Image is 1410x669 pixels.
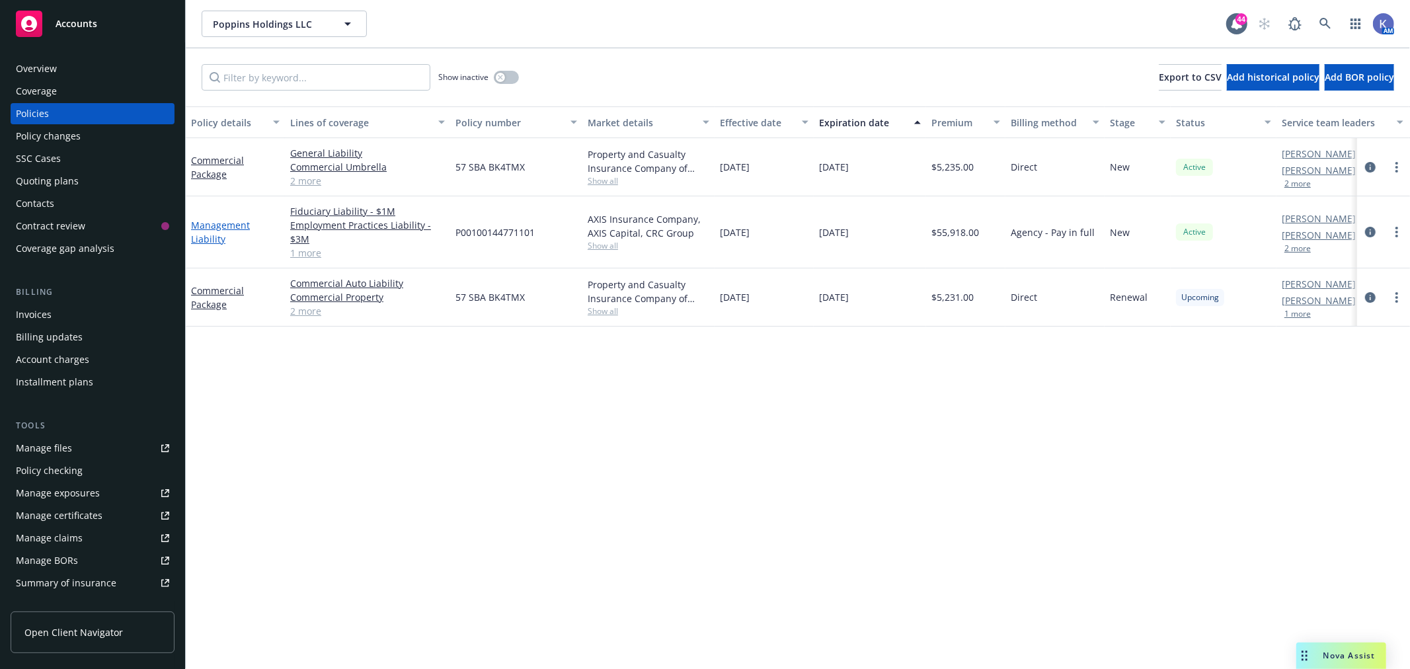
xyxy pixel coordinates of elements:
div: Drag to move [1296,643,1313,669]
a: Policy checking [11,460,175,481]
a: Search [1312,11,1339,37]
div: Coverage gap analysis [16,238,114,259]
span: Direct [1011,160,1037,174]
span: Open Client Navigator [24,625,123,639]
span: 57 SBA BK4TMX [455,290,525,304]
div: Stage [1110,116,1151,130]
a: Employment Practices Liability - $3M [290,218,445,246]
div: Manage BORs [16,550,78,571]
span: Upcoming [1181,292,1219,303]
span: Renewal [1110,290,1148,304]
div: Overview [16,58,57,79]
div: Contract review [16,216,85,237]
span: Show all [588,175,709,186]
a: Manage exposures [11,483,175,504]
div: Market details [588,116,695,130]
a: Coverage [11,81,175,102]
a: Commercial Package [191,154,244,180]
button: Premium [926,106,1005,138]
div: Property and Casualty Insurance Company of [GEOGRAPHIC_DATA], Hartford Insurance Group [588,147,709,175]
a: [PERSON_NAME] [1282,163,1356,177]
a: Management Liability [191,219,250,245]
button: Policy details [186,106,285,138]
a: Contacts [11,193,175,214]
a: Policies [11,103,175,124]
div: Effective date [720,116,794,130]
a: [PERSON_NAME] [1282,147,1356,161]
a: more [1389,159,1405,175]
span: P00100144771101 [455,225,535,239]
a: Report a Bug [1282,11,1308,37]
span: [DATE] [819,160,849,174]
a: Account charges [11,349,175,370]
button: Market details [582,106,715,138]
button: Stage [1105,106,1171,138]
a: Accounts [11,5,175,42]
span: [DATE] [819,290,849,304]
span: Agency - Pay in full [1011,225,1095,239]
a: circleInformation [1362,290,1378,305]
a: Quoting plans [11,171,175,192]
a: Invoices [11,304,175,325]
div: Manage exposures [16,483,100,504]
button: Nova Assist [1296,643,1386,669]
span: Add historical policy [1227,71,1319,83]
div: Expiration date [819,116,906,130]
button: Status [1171,106,1276,138]
span: Show all [588,240,709,251]
div: Billing [11,286,175,299]
div: Installment plans [16,372,93,393]
button: Service team leaders [1276,106,1409,138]
span: [DATE] [720,290,750,304]
div: Coverage [16,81,57,102]
a: Installment plans [11,372,175,393]
a: [PERSON_NAME] [1282,228,1356,242]
a: Commercial Umbrella [290,160,445,174]
a: Summary of insurance [11,572,175,594]
a: 1 more [290,246,445,260]
div: Policies [16,103,49,124]
button: Lines of coverage [285,106,450,138]
span: New [1110,225,1130,239]
div: Policy details [191,116,265,130]
a: more [1389,290,1405,305]
a: Start snowing [1251,11,1278,37]
a: 2 more [290,174,445,188]
div: 44 [1235,13,1247,25]
div: Lines of coverage [290,116,430,130]
button: Add historical policy [1227,64,1319,91]
button: Policy number [450,106,582,138]
span: $5,231.00 [931,290,974,304]
a: Manage claims [11,528,175,549]
a: Commercial Property [290,290,445,304]
div: Premium [931,116,986,130]
span: Nova Assist [1323,650,1376,661]
button: Add BOR policy [1325,64,1394,91]
a: Manage certificates [11,505,175,526]
div: Manage claims [16,528,83,549]
input: Filter by keyword... [202,64,430,91]
a: Commercial Auto Liability [290,276,445,290]
button: 2 more [1284,180,1311,188]
a: Overview [11,58,175,79]
span: Active [1181,161,1208,173]
span: Direct [1011,290,1037,304]
span: Export to CSV [1159,71,1222,83]
div: Service team leaders [1282,116,1389,130]
div: Policy checking [16,460,83,481]
a: General Liability [290,146,445,160]
a: [PERSON_NAME] [1282,212,1356,225]
button: Expiration date [814,106,926,138]
button: 1 more [1284,310,1311,318]
button: Poppins Holdings LLC [202,11,367,37]
div: Billing updates [16,327,83,348]
span: [DATE] [819,225,849,239]
span: Poppins Holdings LLC [213,17,327,31]
div: Account charges [16,349,89,370]
span: Accounts [56,19,97,29]
a: [PERSON_NAME] [1282,277,1356,291]
span: $5,235.00 [931,160,974,174]
div: Policy number [455,116,563,130]
a: SSC Cases [11,148,175,169]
